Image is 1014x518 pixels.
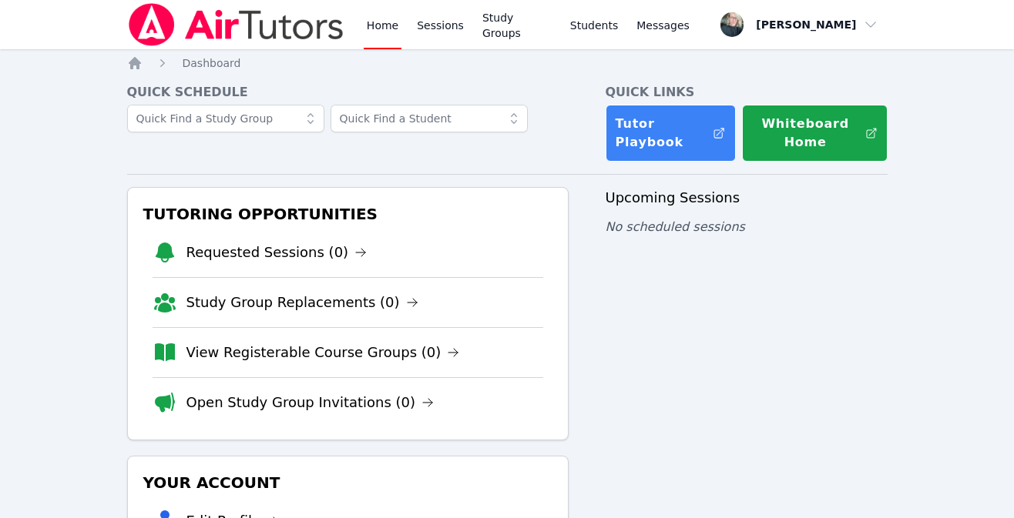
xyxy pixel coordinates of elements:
h4: Quick Links [606,83,888,102]
span: Dashboard [183,57,241,69]
a: Study Group Replacements (0) [186,292,418,313]
h3: Upcoming Sessions [606,187,888,209]
span: Messages [636,18,690,33]
h3: Your Account [140,469,556,496]
a: Open Study Group Invitations (0) [186,392,435,413]
a: Tutor Playbook [606,105,736,162]
h4: Quick Schedule [127,83,569,102]
a: View Registerable Course Groups (0) [186,342,460,363]
h3: Tutoring Opportunities [140,200,556,228]
input: Quick Find a Student [331,105,528,132]
img: Air Tutors [127,3,345,46]
a: Dashboard [183,55,241,71]
a: Requested Sessions (0) [186,242,368,263]
span: No scheduled sessions [606,219,745,234]
input: Quick Find a Study Group [127,105,324,132]
button: Whiteboard Home [742,105,888,162]
nav: Breadcrumb [127,55,888,71]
